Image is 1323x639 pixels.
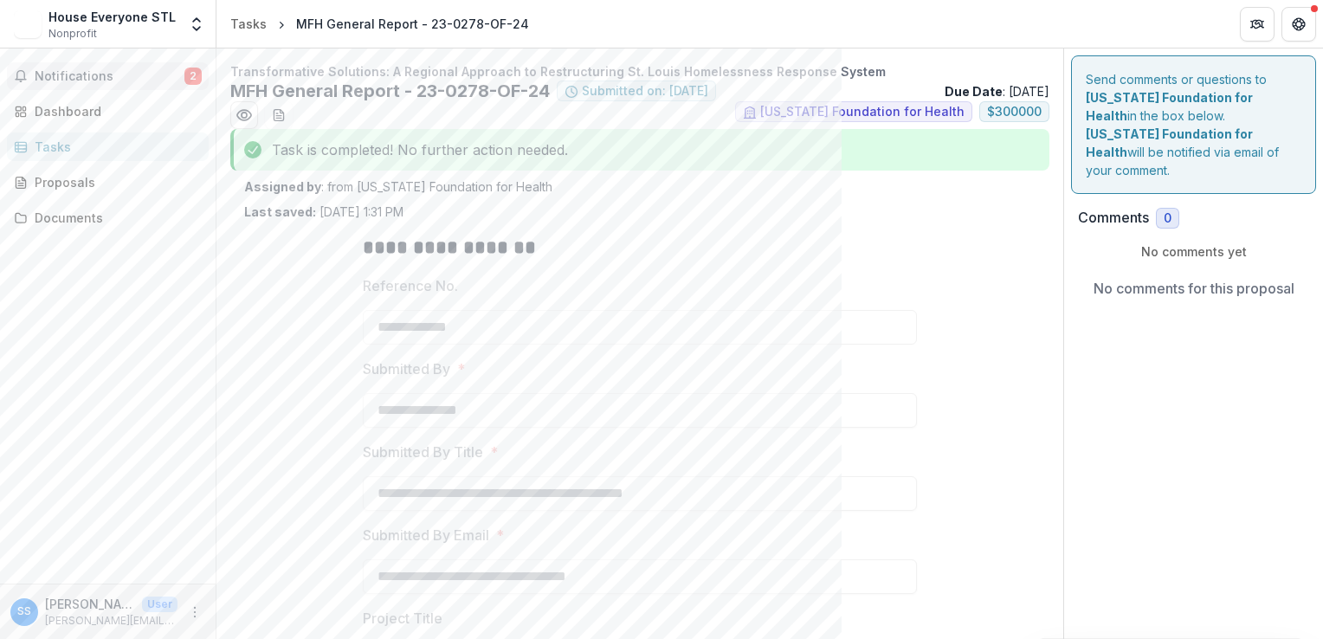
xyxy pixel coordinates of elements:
[48,8,176,26] div: House Everyone STL
[230,15,267,33] div: Tasks
[945,84,1003,99] strong: Due Date
[45,595,135,613] p: [PERSON_NAME]
[1164,211,1171,226] span: 0
[35,69,184,84] span: Notifications
[265,101,293,129] button: download-word-button
[363,275,458,296] p: Reference No.
[1086,90,1253,123] strong: [US_STATE] Foundation for Health
[363,358,450,379] p: Submitted By
[582,84,708,99] span: Submitted on: [DATE]
[987,105,1042,119] span: $ 300000
[230,129,1049,171] div: Task is completed! No further action needed.
[363,442,483,462] p: Submitted By Title
[1094,278,1294,299] p: No comments for this proposal
[1086,126,1253,159] strong: [US_STATE] Foundation for Health
[223,11,536,36] nav: breadcrumb
[230,81,550,101] h2: MFH General Report - 23-0278-OF-24
[17,606,31,617] div: Samantha Stangl
[7,168,209,197] a: Proposals
[1281,7,1316,42] button: Get Help
[760,105,965,119] span: [US_STATE] Foundation for Health
[142,597,177,612] p: User
[7,203,209,232] a: Documents
[296,15,529,33] div: MFH General Report - 23-0278-OF-24
[184,68,202,85] span: 2
[35,138,195,156] div: Tasks
[184,7,209,42] button: Open entity switcher
[7,132,209,161] a: Tasks
[1078,210,1149,226] h2: Comments
[14,10,42,38] img: House Everyone STL
[244,203,403,221] p: [DATE] 1:31 PM
[244,177,1036,196] p: : from [US_STATE] Foundation for Health
[1240,7,1275,42] button: Partners
[363,608,442,629] p: Project Title
[7,62,209,90] button: Notifications2
[35,102,195,120] div: Dashboard
[35,209,195,227] div: Documents
[230,62,1049,81] p: Transformative Solutions: A Regional Approach to Restructuring St. Louis Homelessness Response Sy...
[223,11,274,36] a: Tasks
[48,26,97,42] span: Nonprofit
[1078,242,1309,261] p: No comments yet
[244,179,321,194] strong: Assigned by
[230,101,258,129] button: Preview a07ee26f-c1ed-4f3a-8f7d-db1408300e3f.pdf
[45,613,177,629] p: [PERSON_NAME][EMAIL_ADDRESS][PERSON_NAME][DOMAIN_NAME]
[945,82,1049,100] p: : [DATE]
[363,525,489,545] p: Submitted By Email
[7,97,209,126] a: Dashboard
[35,173,195,191] div: Proposals
[184,602,205,623] button: More
[244,204,316,219] strong: Last saved:
[1071,55,1316,194] div: Send comments or questions to in the box below. will be notified via email of your comment.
